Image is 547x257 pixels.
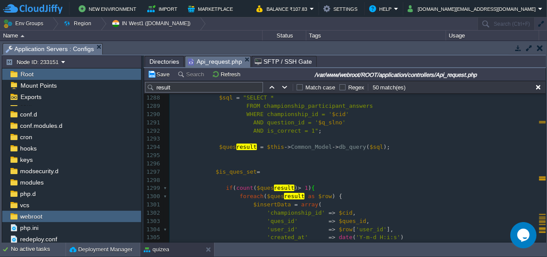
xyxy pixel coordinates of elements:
[267,193,284,199] span: $ques
[257,185,274,191] span: $ques
[387,226,394,233] span: ],
[267,144,284,150] span: $this
[18,122,64,130] a: conf.modules.d
[260,144,264,150] span: =
[366,144,370,150] span: (
[319,119,343,126] span: $q_slno
[18,156,34,164] a: keys
[18,190,37,198] a: php.d
[185,56,251,67] li: /var/www/webroot/ROOT/application/controllers/Api_request.php
[319,193,332,199] span: $row
[19,93,43,101] a: Exports
[256,3,310,14] button: Balance ₹107.83
[353,209,356,216] span: ,
[144,119,162,127] div: 1291
[6,58,61,66] button: Node ID: 233151
[339,218,367,224] span: $ques_id
[319,201,322,208] span: (
[18,110,38,118] a: conf.d
[144,176,162,185] div: 1298
[370,144,383,150] span: $sql
[353,234,356,240] span: (
[79,3,139,14] button: New Environment
[240,193,264,199] span: foreach
[177,70,207,78] button: Search
[3,3,62,14] img: CloudJiffy
[447,31,539,41] div: Usage
[329,218,336,224] span: =>
[1,31,262,41] div: Name
[267,209,325,216] span: 'championship_id'
[18,133,34,141] span: cron
[144,168,162,176] div: 1297
[144,209,162,217] div: 1302
[144,192,162,201] div: 1300
[294,201,298,208] span: =
[346,111,349,117] span: '
[400,234,404,240] span: )
[339,144,367,150] span: db_query
[21,35,24,37] img: AMDAwAAAACH5BAEAAAAALAAAAAABAAEAAAICRAEAOw==
[257,168,260,175] span: =
[263,31,306,41] div: Status
[294,185,298,191] span: )
[356,234,401,240] span: 'Y-m-d H:i:s'
[111,17,194,30] button: IN West1 ([DOMAIN_NAME])
[253,127,319,134] span: AND is_correct = 1"
[267,218,298,224] span: 'ques_id'
[298,185,301,191] span: >
[339,209,353,216] span: $cid
[11,243,66,257] div: No active tasks
[63,17,94,30] button: Region
[188,3,235,14] button: Marketplace
[144,102,162,110] div: 1289
[18,144,38,152] a: hooks
[353,226,356,233] span: [
[236,185,253,191] span: count
[18,167,60,175] a: modsecurity.d
[408,3,538,14] button: [DOMAIN_NAME][EMAIL_ADDRESS][DOMAIN_NAME]
[219,94,233,101] span: $sql
[329,209,336,216] span: =>
[144,245,169,254] button: quizea
[329,226,336,233] span: =>
[149,56,179,67] span: Directories
[144,242,162,250] div: 1306
[369,3,394,14] button: Help
[226,185,233,191] span: if
[339,234,353,240] span: date
[312,185,315,191] span: {
[18,212,44,220] span: webroot
[18,224,40,232] a: php.ini
[19,82,58,89] span: Mount Points
[19,70,35,78] a: Root
[147,3,180,14] button: Import
[236,144,257,150] span: result
[291,144,332,150] span: Common_Model
[144,94,162,102] div: 1288
[510,222,538,248] iframe: chat widget
[383,144,390,150] span: );
[144,226,162,234] div: 1304
[144,233,162,242] div: 1305
[329,234,336,240] span: =>
[18,201,31,209] span: vcs
[144,127,162,135] div: 1292
[267,226,298,233] span: 'user_id'
[301,201,318,208] span: array
[267,234,308,240] span: 'created_at'
[18,178,45,186] span: modules
[255,56,312,67] span: SFTP / SSH Gate
[305,185,308,191] span: 1
[305,84,335,91] label: Match case
[319,127,322,134] span: ;
[219,144,236,150] span: $ques
[332,111,346,117] span: $cid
